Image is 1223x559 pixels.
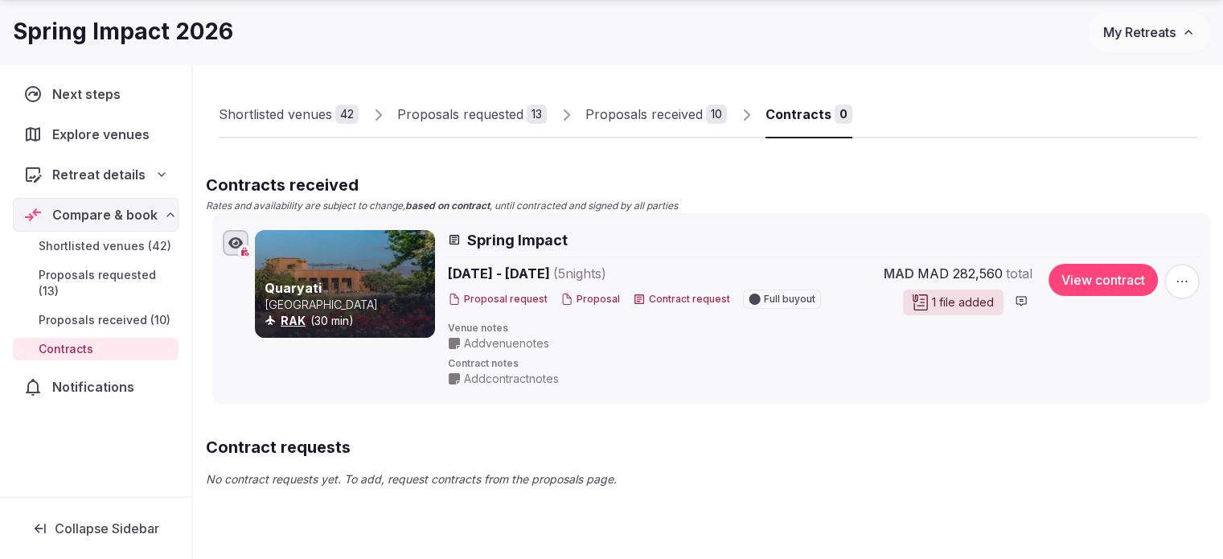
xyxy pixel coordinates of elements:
[633,293,730,306] button: Contract request
[917,264,1003,283] span: MAD 282,560
[13,370,179,404] a: Notifications
[39,267,172,299] span: Proposals requested (13)
[206,471,1210,487] p: No contract requests yet. To add, request contracts from the proposals page.
[585,92,727,138] a: Proposals received10
[765,92,852,138] a: Contracts0
[13,77,179,111] a: Next steps
[13,511,179,546] button: Collapse Sidebar
[553,265,606,282] span: ( 5 night s )
[1088,12,1210,52] button: My Retreats
[13,16,233,47] h1: Spring Impact 2026
[13,235,179,257] a: Shortlisted venues (42)
[52,125,156,144] span: Explore venues
[39,312,170,328] span: Proposals received (10)
[219,92,359,138] a: Shortlisted venues42
[448,322,1200,335] span: Venue notes
[560,293,620,306] button: Proposal
[464,335,549,351] span: Add venue notes
[1103,24,1176,40] span: My Retreats
[448,293,548,306] button: Proposal request
[13,264,179,302] a: Proposals requested (13)
[13,117,179,151] a: Explore venues
[1049,264,1158,296] button: View contract
[405,199,490,212] strong: based on contract
[281,313,306,329] button: RAK
[585,105,703,124] div: Proposals received
[281,314,306,327] a: RAK
[52,165,146,184] span: Retreat details
[706,105,727,124] div: 10
[52,205,158,224] span: Compare & book
[13,338,179,360] a: Contracts
[464,371,559,387] span: Add contract notes
[903,290,1003,315] div: 1 file added
[39,341,93,357] span: Contracts
[206,199,1210,213] p: Rates and availability are subject to change, , until contracted and signed by all parties
[397,105,523,124] div: Proposals requested
[765,105,831,124] div: Contracts
[206,436,1210,458] h2: Contract requests
[39,238,171,254] span: Shortlisted venues (42)
[335,105,359,124] div: 42
[527,105,547,124] div: 13
[467,230,568,250] span: Spring Impact
[52,84,127,104] span: Next steps
[884,264,914,283] span: MAD
[448,357,1200,371] span: Contract notes
[764,294,815,304] span: Full buyout
[52,377,141,397] span: Notifications
[265,313,432,329] div: (30 min)
[265,297,432,313] p: [GEOGRAPHIC_DATA]
[55,520,159,536] span: Collapse Sidebar
[13,309,179,331] a: Proposals received (10)
[219,105,332,124] div: Shortlisted venues
[448,264,821,283] span: [DATE] - [DATE]
[206,174,1210,196] h2: Contracts received
[835,105,852,124] div: 0
[265,280,322,296] a: Quaryati
[1006,264,1032,283] span: total
[397,92,547,138] a: Proposals requested13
